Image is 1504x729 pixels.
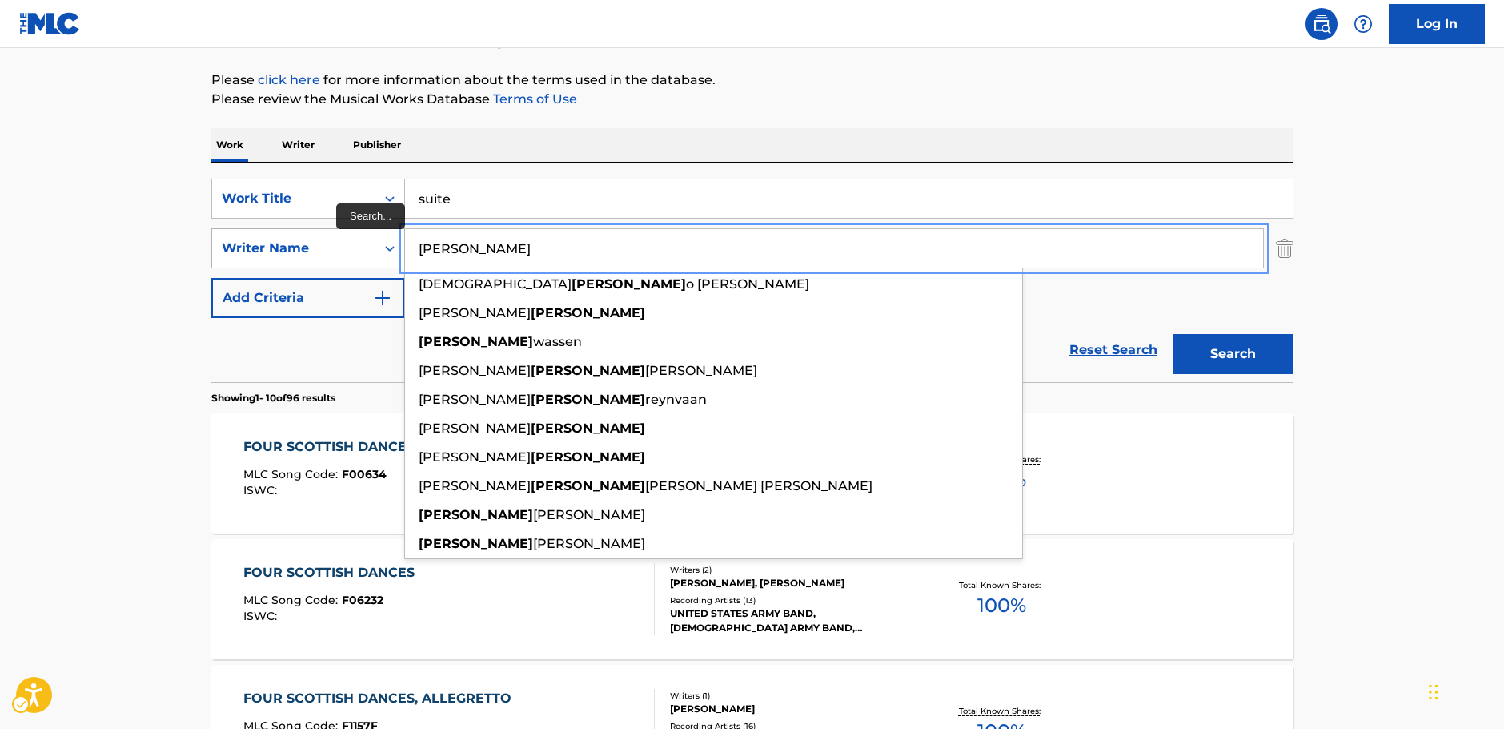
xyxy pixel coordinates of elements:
[419,305,531,320] span: [PERSON_NAME]
[670,594,912,606] div: Recording Artists ( 13 )
[531,478,645,493] strong: [PERSON_NAME]
[419,334,533,349] strong: [PERSON_NAME]
[531,305,645,320] strong: [PERSON_NAME]
[222,239,366,258] div: Writer Name
[1276,228,1293,268] img: Delete Criterion
[670,690,912,702] div: Writers ( 1 )
[211,278,405,318] button: Add Criteria
[531,363,645,378] strong: [PERSON_NAME]
[243,609,281,623] span: ISWC :
[1424,652,1504,729] div: Chat Widget
[645,478,872,493] span: [PERSON_NAME] [PERSON_NAME]
[211,128,248,162] p: Work
[342,593,383,607] span: F06232
[1173,334,1293,374] button: Search
[243,467,342,481] span: MLC Song Code :
[19,12,81,35] img: MLC Logo
[419,363,531,378] span: [PERSON_NAME]
[373,288,392,308] img: 9d2ae6d4665cec9f34b9.svg
[243,593,342,607] span: MLC Song Code :
[243,483,281,497] span: ISWC :
[348,128,406,162] p: Publisher
[419,276,572,292] span: [DEMOGRAPHIC_DATA]
[277,128,319,162] p: Writer
[211,413,1293,534] a: FOUR SCOTTISH DANCESMLC Song Code:F00634ISWC:Writers (1)[PERSON_NAME]Recording Artists (156)[PERS...
[222,189,366,208] div: Work Title
[670,702,912,716] div: [PERSON_NAME]
[211,179,1293,382] form: Search Form
[342,467,387,481] span: F00634
[375,229,404,268] div: On
[405,179,1293,218] input: Search...
[490,91,577,107] a: Terms of Use
[533,507,645,522] span: [PERSON_NAME]
[211,90,1293,109] p: Please review the Musical Works Database
[572,276,686,292] strong: [PERSON_NAME]
[959,705,1045,717] p: Total Known Shares:
[211,539,1293,659] a: FOUR SCOTTISH DANCESMLC Song Code:F06232ISWC:Writers (2)[PERSON_NAME], [PERSON_NAME]Recording Art...
[533,334,582,349] span: wassen
[531,392,645,407] strong: [PERSON_NAME]
[419,449,531,465] span: [PERSON_NAME]
[531,421,645,436] strong: [PERSON_NAME]
[645,363,757,378] span: [PERSON_NAME]
[1429,668,1438,716] div: Drag
[1354,14,1373,34] img: help
[211,391,335,405] p: Showing 1 - 10 of 96 results
[670,564,912,576] div: Writers ( 2 )
[531,449,645,465] strong: [PERSON_NAME]
[1389,4,1485,44] a: Log In
[243,563,423,582] div: FOUR SCOTTISH DANCES
[1312,14,1331,34] img: search
[419,507,533,522] strong: [PERSON_NAME]
[1061,332,1165,368] a: Reset Search
[645,392,707,407] span: reynvaan
[258,72,320,87] a: click here
[243,689,519,708] div: FOUR SCOTTISH DANCES, ALLEGRETTO
[533,536,645,551] span: [PERSON_NAME]
[959,579,1045,591] p: Total Known Shares:
[670,606,912,635] div: UNITED STATES ARMY BAND, [DEMOGRAPHIC_DATA] ARMY BAND, [DEMOGRAPHIC_DATA] ARMY BAND, [DEMOGRAPHIC...
[211,70,1293,90] p: Please for more information about the terms used in the database.
[405,229,1263,268] input: Search...
[977,591,1026,620] span: 100 %
[419,478,531,493] span: [PERSON_NAME]
[686,276,809,292] span: o [PERSON_NAME]
[419,536,533,551] strong: [PERSON_NAME]
[419,392,531,407] span: [PERSON_NAME]
[243,437,423,457] div: FOUR SCOTTISH DANCES
[375,179,404,218] div: On
[670,576,912,590] div: [PERSON_NAME], [PERSON_NAME]
[419,421,531,436] span: [PERSON_NAME]
[1424,652,1504,729] iframe: Hubspot Iframe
